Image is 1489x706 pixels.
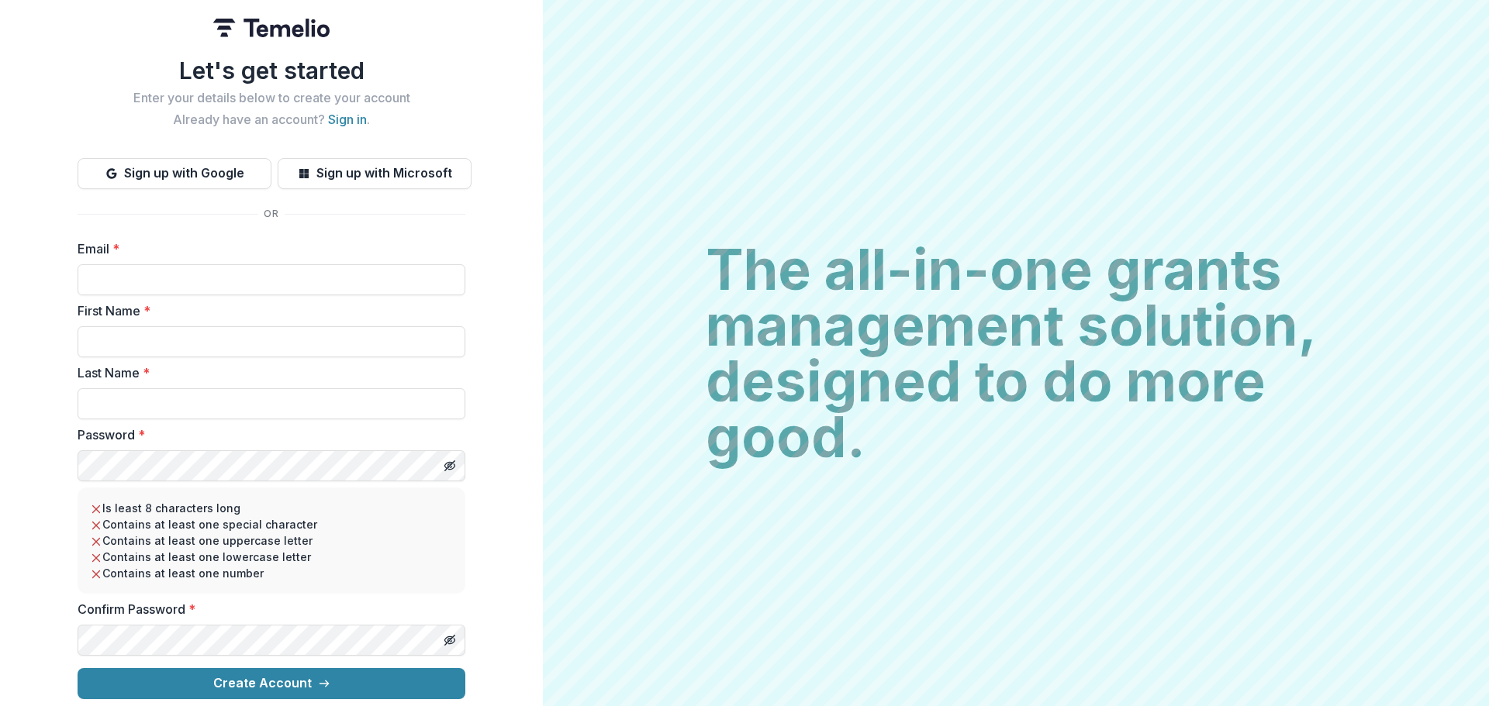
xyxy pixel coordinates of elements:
h2: Enter your details below to create your account [78,91,465,105]
label: Confirm Password [78,600,456,618]
li: Contains at least one number [90,565,453,581]
button: Toggle password visibility [437,453,462,478]
button: Sign up with Google [78,158,271,189]
li: Contains at least one uppercase letter [90,532,453,549]
h1: Let's get started [78,57,465,84]
li: Contains at least one lowercase letter [90,549,453,565]
h2: Already have an account? . [78,112,465,127]
label: Last Name [78,363,456,382]
label: First Name [78,301,456,320]
li: Is least 8 characters long [90,500,453,516]
button: Sign up with Microsoft [278,158,472,189]
img: Temelio [213,19,330,37]
label: Password [78,425,456,444]
li: Contains at least one special character [90,516,453,532]
button: Create Account [78,668,465,699]
label: Email [78,239,456,258]
a: Sign in [328,112,367,127]
button: Toggle password visibility [437,628,462,653]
